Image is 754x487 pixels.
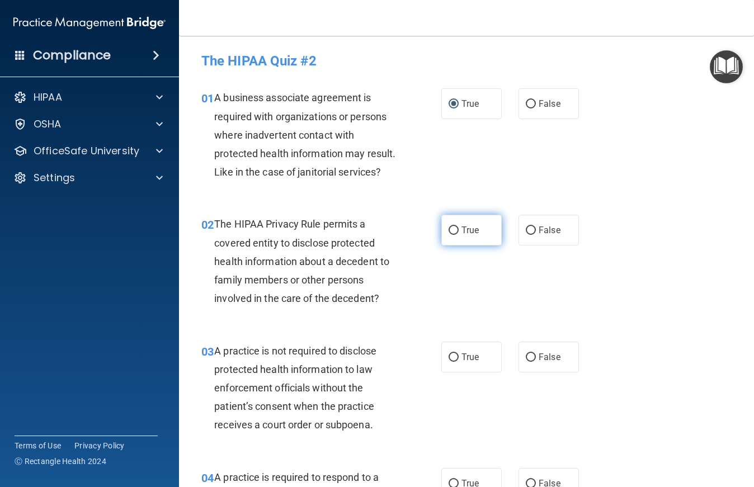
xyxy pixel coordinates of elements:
a: OSHA [13,117,163,131]
span: 01 [201,92,214,105]
span: A practice is not required to disclose protected health information to law enforcement officials ... [214,345,376,431]
span: A business associate agreement is required with organizations or persons where inadvertent contac... [214,92,395,178]
span: False [539,98,560,109]
input: True [449,353,459,362]
button: Open Resource Center [710,50,743,83]
img: PMB logo [13,12,166,34]
span: True [461,98,479,109]
span: False [539,352,560,362]
input: False [526,353,536,362]
p: OfficeSafe University [34,144,139,158]
span: False [539,225,560,235]
span: True [461,225,479,235]
input: True [449,226,459,235]
span: 03 [201,345,214,358]
a: Privacy Policy [74,440,125,451]
span: 04 [201,471,214,485]
input: False [526,226,536,235]
p: Settings [34,171,75,185]
input: True [449,100,459,108]
p: OSHA [34,117,62,131]
span: Ⓒ Rectangle Health 2024 [15,456,106,467]
a: Settings [13,171,163,185]
a: OfficeSafe University [13,144,163,158]
h4: The HIPAA Quiz #2 [201,54,732,68]
span: True [461,352,479,362]
h4: Compliance [33,48,111,63]
span: The HIPAA Privacy Rule permits a covered entity to disclose protected health information about a ... [214,218,389,304]
input: False [526,100,536,108]
span: 02 [201,218,214,231]
a: Terms of Use [15,440,61,451]
a: HIPAA [13,91,163,104]
p: HIPAA [34,91,62,104]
